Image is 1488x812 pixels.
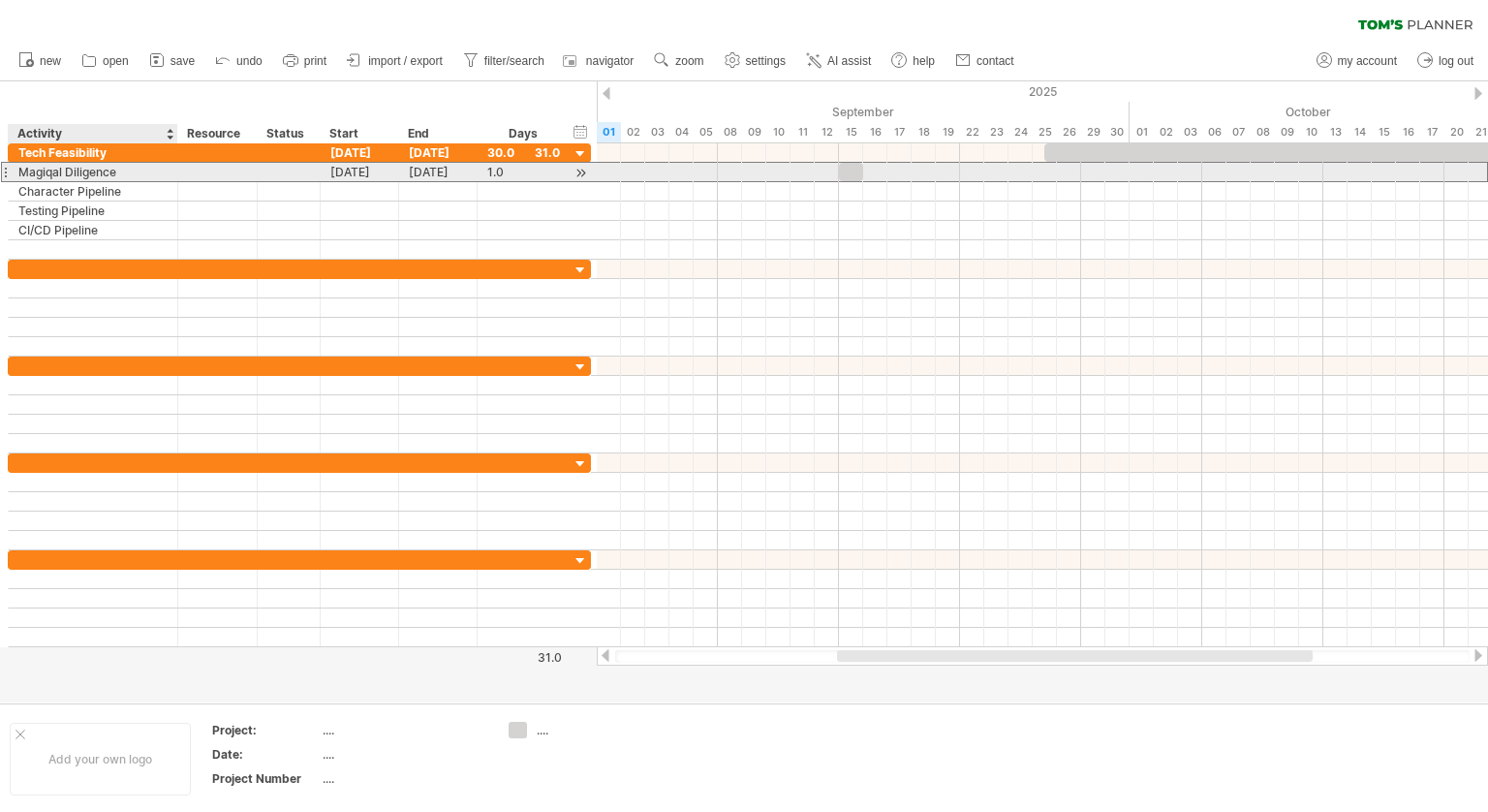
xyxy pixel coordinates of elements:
[649,48,709,74] a: zoom
[913,54,935,68] span: help
[801,48,877,74] a: AI assist
[212,770,319,787] div: Project Number
[479,650,562,665] div: 31.0
[766,122,790,142] div: Wednesday, 10 September 2025
[342,48,449,74] a: import / export
[321,163,399,181] div: [DATE]
[187,124,246,143] div: Resource
[210,48,268,74] a: undo
[323,770,485,787] div: ....
[278,48,332,74] a: print
[236,54,263,68] span: undo
[266,124,309,143] div: Status
[1251,122,1275,142] div: Wednesday, 8 October 2025
[1412,48,1479,74] a: log out
[742,122,766,142] div: Tuesday, 9 September 2025
[572,163,590,183] div: scroll to activity
[984,122,1008,142] div: Tuesday, 23 September 2025
[1008,122,1033,142] div: Wednesday, 24 September 2025
[144,48,201,74] a: save
[912,122,936,142] div: Thursday, 18 September 2025
[1033,122,1057,142] div: Thursday, 25 September 2025
[863,122,887,142] div: Tuesday, 16 September 2025
[746,54,786,68] span: settings
[18,163,168,181] div: Magiqal Diligence
[321,143,399,162] div: [DATE]
[368,54,443,68] span: import / export
[323,722,485,738] div: ....
[399,143,478,162] div: [DATE]
[1396,122,1420,142] div: Thursday, 16 October 2025
[976,54,1014,68] span: contact
[675,54,703,68] span: zoom
[212,722,319,738] div: Project:
[77,48,135,74] a: open
[323,746,485,763] div: ....
[1202,122,1226,142] div: Monday, 6 October 2025
[408,124,466,143] div: End
[1105,122,1130,142] div: Tuesday, 30 September 2025
[887,122,912,142] div: Wednesday, 17 September 2025
[586,54,634,68] span: navigator
[18,182,168,201] div: Character Pipeline
[14,48,67,74] a: new
[1444,122,1469,142] div: Monday, 20 October 2025
[212,746,319,763] div: Date:
[936,122,960,142] div: Friday, 19 September 2025
[537,722,642,738] div: ....
[1312,48,1403,74] a: my account
[487,143,560,162] div: 30.0
[487,163,560,181] div: 1.0
[950,48,1020,74] a: contact
[1081,122,1105,142] div: Monday, 29 September 2025
[170,54,195,68] span: save
[886,48,941,74] a: help
[960,122,984,142] div: Monday, 22 September 2025
[1372,122,1396,142] div: Wednesday, 15 October 2025
[827,54,871,68] span: AI assist
[790,122,815,142] div: Thursday, 11 September 2025
[597,102,1130,122] div: September 2025
[597,122,621,142] div: Monday, 1 September 2025
[18,143,168,162] div: Tech Feasibility
[1130,122,1154,142] div: Wednesday, 1 October 2025
[1178,122,1202,142] div: Friday, 3 October 2025
[17,124,167,143] div: Activity
[1299,122,1323,142] div: Friday, 10 October 2025
[645,122,669,142] div: Wednesday, 3 September 2025
[1348,122,1372,142] div: Tuesday, 14 October 2025
[718,122,742,142] div: Monday, 8 September 2025
[304,54,326,68] span: print
[720,48,791,74] a: settings
[458,48,550,74] a: filter/search
[399,163,478,181] div: [DATE]
[40,54,61,68] span: new
[1439,54,1473,68] span: log out
[10,723,191,796] div: Add your own logo
[1275,122,1299,142] div: Thursday, 9 October 2025
[1154,122,1178,142] div: Thursday, 2 October 2025
[839,122,863,142] div: Monday, 15 September 2025
[329,124,387,143] div: Start
[1420,122,1444,142] div: Friday, 17 October 2025
[477,124,569,143] div: Days
[103,54,129,68] span: open
[484,54,544,68] span: filter/search
[1057,122,1081,142] div: Friday, 26 September 2025
[1338,54,1397,68] span: my account
[815,122,839,142] div: Friday, 12 September 2025
[621,122,645,142] div: Tuesday, 2 September 2025
[669,122,694,142] div: Thursday, 4 September 2025
[18,202,168,220] div: Testing Pipeline
[1323,122,1348,142] div: Monday, 13 October 2025
[1226,122,1251,142] div: Tuesday, 7 October 2025
[18,221,168,239] div: CI/CD Pipeline
[694,122,718,142] div: Friday, 5 September 2025
[560,48,639,74] a: navigator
